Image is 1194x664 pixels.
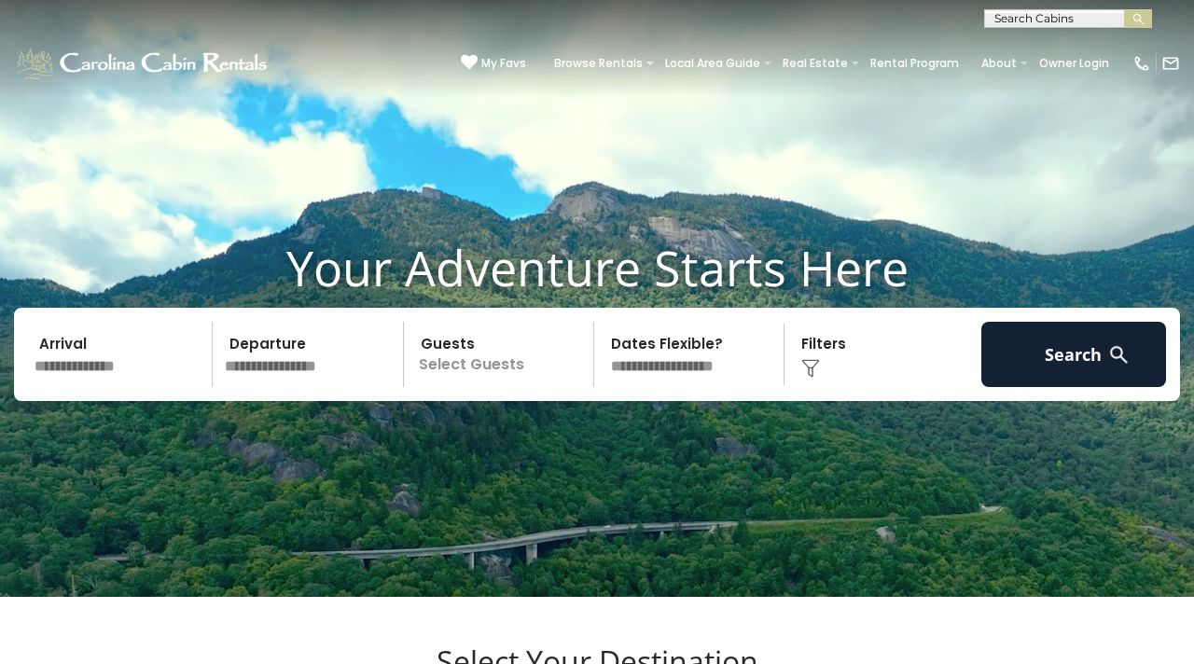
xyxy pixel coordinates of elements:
p: Select Guests [410,322,593,387]
a: About [972,50,1026,76]
img: White-1-1-2.png [14,45,272,82]
a: Rental Program [861,50,968,76]
h1: Your Adventure Starts Here [14,239,1180,297]
a: Local Area Guide [656,50,770,76]
a: Real Estate [773,50,857,76]
img: mail-regular-white.png [1161,54,1180,73]
a: Browse Rentals [545,50,652,76]
button: Search [981,322,1166,387]
img: phone-regular-white.png [1132,54,1151,73]
img: search-regular-white.png [1107,343,1131,367]
img: filter--v1.png [801,359,820,378]
a: Owner Login [1030,50,1118,76]
span: My Favs [481,55,526,72]
a: My Favs [461,54,526,73]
